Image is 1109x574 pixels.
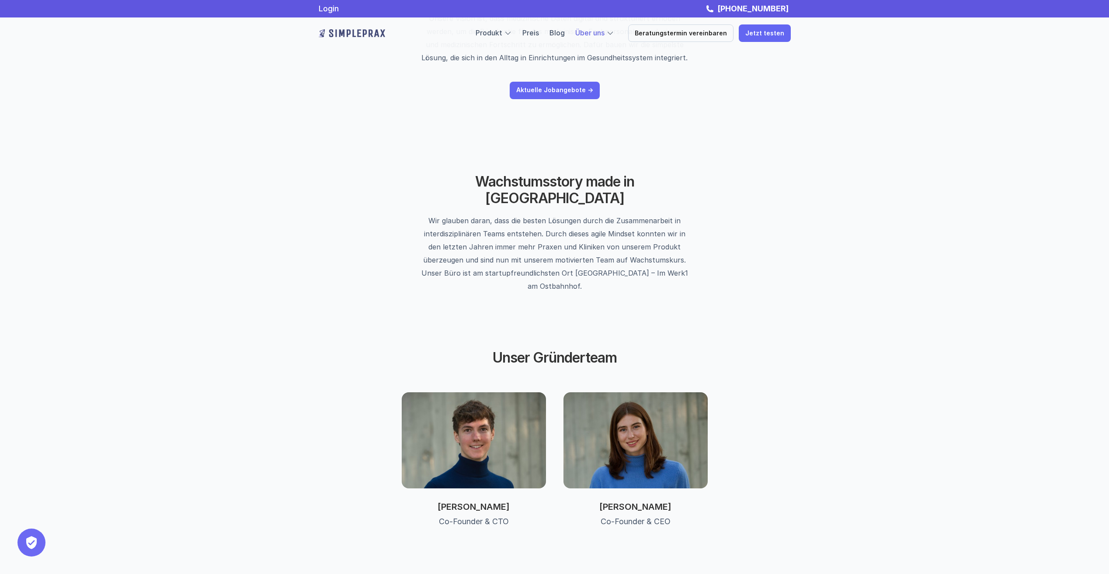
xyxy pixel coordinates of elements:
a: [PHONE_NUMBER] [715,4,791,13]
p: Beratungstermin vereinbaren [635,30,727,37]
a: Über uns [575,28,605,37]
h2: Wachstumsstory made in [GEOGRAPHIC_DATA] [445,173,664,207]
a: Aktuelle Jobangebote -> [510,82,600,99]
p: Co-Founder & CTO [402,516,546,527]
p: Aktuelle Jobangebote -> [516,86,593,94]
p: Jetzt testen [745,30,784,37]
a: Produkt [476,28,502,37]
a: Beratungstermin vereinbaren [628,24,734,42]
p: Co-Founder & CEO [563,516,708,527]
a: Blog [549,28,565,37]
a: Preis [522,28,539,37]
a: Login [319,4,339,13]
p: [PERSON_NAME] [563,501,708,512]
p: Wir glauben daran, dass die besten Lösungen durch die Zusammenarbeit in interdisziplinären Teams ... [418,214,691,293]
a: Jetzt testen [739,24,791,42]
strong: [PHONE_NUMBER] [717,4,789,13]
p: [PERSON_NAME] [402,501,546,512]
h2: Unser Gründerteam [445,349,664,366]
